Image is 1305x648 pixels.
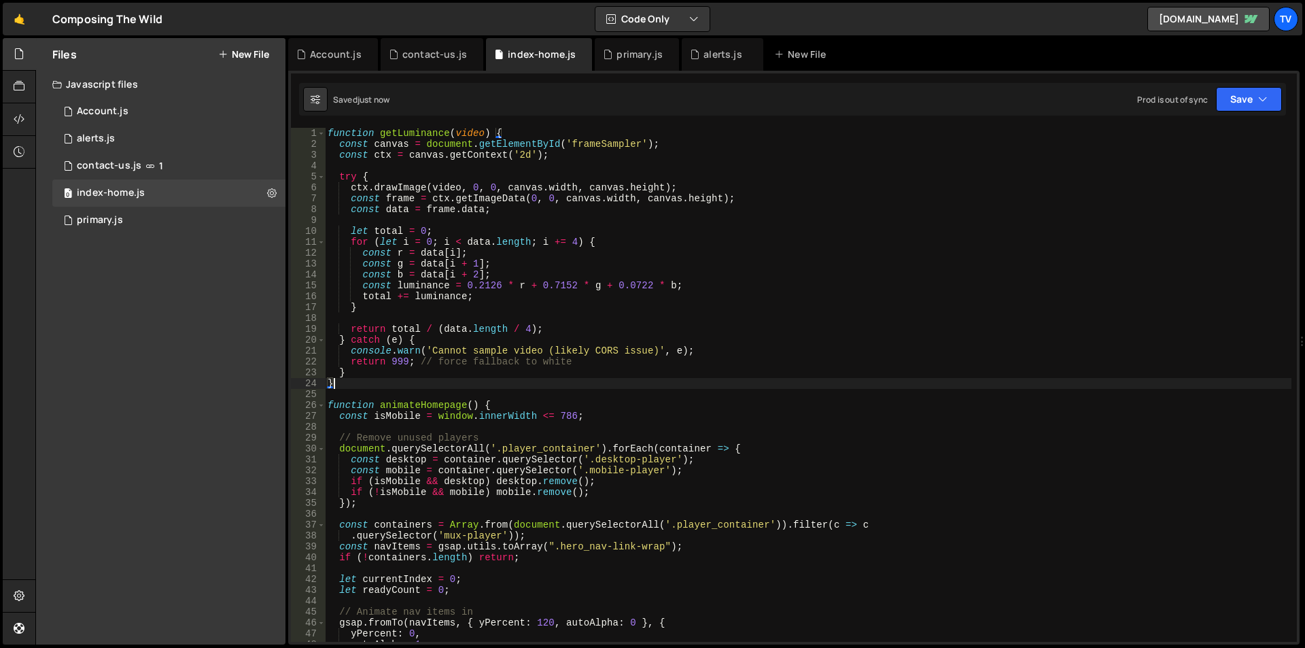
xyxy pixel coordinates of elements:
div: 33 [291,476,326,487]
span: 1 [159,160,163,171]
div: 30 [291,443,326,454]
div: 29 [291,432,326,443]
div: 23 [291,367,326,378]
div: 5 [291,171,326,182]
div: index-home.js [77,187,145,199]
button: Code Only [595,7,710,31]
a: 🤙 [3,3,36,35]
div: contact-us.js [77,160,141,172]
div: 10 [291,226,326,237]
div: New File [774,48,831,61]
span: 0 [64,189,72,200]
div: 37 [291,519,326,530]
div: index-home.js [508,48,576,61]
div: 45 [291,607,326,617]
div: 18 [291,313,326,324]
div: 47 [291,628,326,639]
div: 35 [291,498,326,509]
div: 43 [291,585,326,596]
div: 36 [291,509,326,519]
div: 14 [291,269,326,280]
div: 4 [291,160,326,171]
div: 8 [291,204,326,215]
button: Save [1216,87,1282,112]
div: 1 [291,128,326,139]
div: 11 [291,237,326,248]
a: TV [1274,7,1298,31]
div: 41 [291,563,326,574]
div: 15 [291,280,326,291]
div: 12 [291,248,326,258]
div: 15558/41212.js [52,207,285,234]
div: contact-us.js [402,48,467,61]
a: [DOMAIN_NAME] [1147,7,1270,31]
div: Saved [333,94,389,105]
div: 19 [291,324,326,335]
div: 3 [291,150,326,160]
div: 32 [291,465,326,476]
div: 15558/41188.js [52,180,285,207]
button: New File [218,49,269,60]
div: 6 [291,182,326,193]
div: 16 [291,291,326,302]
div: 15558/41560.js [52,152,285,180]
div: 28 [291,422,326,432]
div: 27 [291,411,326,422]
div: 17 [291,302,326,313]
div: just now [358,94,389,105]
div: 25 [291,389,326,400]
div: primary.js [77,214,123,226]
div: 15558/45627.js [52,125,285,152]
div: alerts.js [77,133,115,145]
div: Account.js [310,48,362,61]
div: 39 [291,541,326,552]
div: Javascript files [36,71,285,98]
div: 22 [291,356,326,367]
div: 44 [291,596,326,607]
div: 40 [291,552,326,563]
div: 38 [291,530,326,541]
div: 9 [291,215,326,226]
div: Prod is out of sync [1137,94,1208,105]
div: 26 [291,400,326,411]
div: 2 [291,139,326,150]
div: Composing The Wild [52,11,162,27]
h2: Files [52,47,77,62]
div: 7 [291,193,326,204]
div: 31 [291,454,326,465]
div: 46 [291,617,326,628]
div: 34 [291,487,326,498]
div: 13 [291,258,326,269]
div: Account.js [77,105,128,118]
div: 15558/46990.js [52,98,285,125]
div: 24 [291,378,326,389]
div: primary.js [616,48,663,61]
div: 42 [291,574,326,585]
div: alerts.js [703,48,742,61]
div: 20 [291,335,326,345]
div: 21 [291,345,326,356]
